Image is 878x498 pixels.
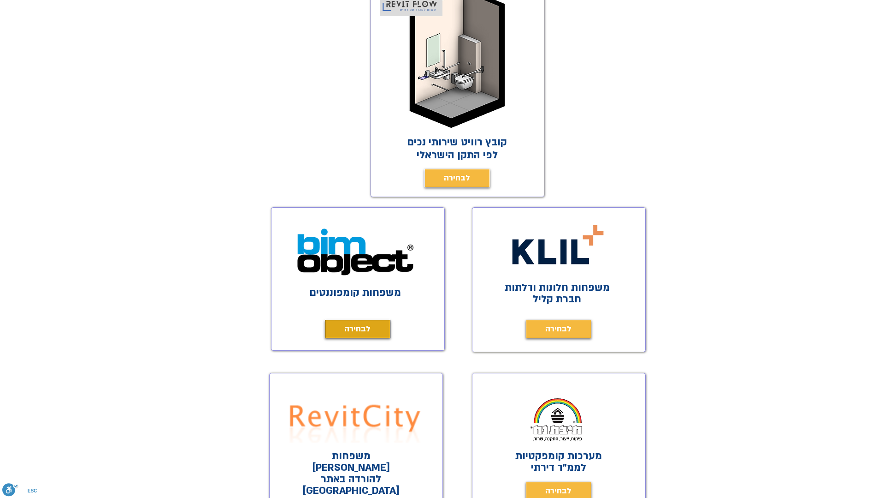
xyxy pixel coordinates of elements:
[524,394,590,443] img: תיבת נח משפחות רוויט בחינם
[505,281,610,294] span: משפחות חלונות ודלתות
[325,320,390,338] a: לבחירה
[507,220,610,269] img: קליל משפחות רוויט בחינם
[297,228,414,276] img: Bim object משפחות רוויט בחינם
[444,172,470,185] span: לבחירה
[526,320,591,338] a: לבחירה
[545,485,572,498] span: לבחירה
[424,169,490,187] a: לבחירה
[286,394,424,443] img: Revit city משפחות רוויט בחינם
[533,292,581,306] span: חברת קליל
[545,323,572,336] span: לבחירה
[417,148,498,162] span: לפי התקן הישראלי
[309,286,401,300] a: משפחות קומפוננטים
[344,323,371,336] span: לבחירה
[407,135,507,149] span: קובץ רוויט שירותי נכים
[302,449,400,498] span: משפחות [PERSON_NAME] להורדה באתר [GEOGRAPHIC_DATA]
[515,449,602,474] span: מערכות קומפקטיות לממ"ד דירתי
